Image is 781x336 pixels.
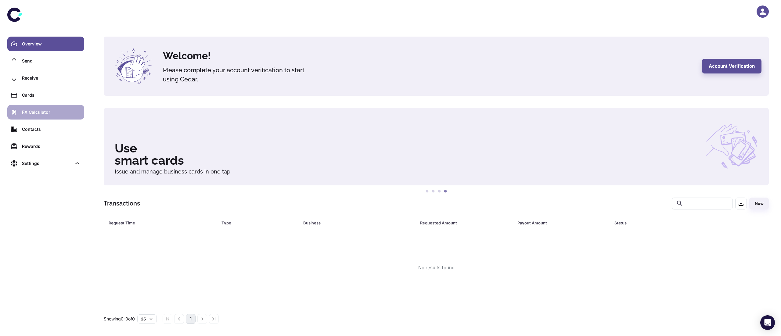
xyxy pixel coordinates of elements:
[760,315,775,330] div: Open Intercom Messenger
[7,156,84,171] div: Settings
[7,122,84,137] a: Contacts
[420,219,510,227] span: Requested Amount
[7,139,84,154] a: Rewards
[115,169,758,174] h6: Issue and manage business cards in one tap
[7,54,84,68] a: Send
[22,58,81,64] div: Send
[22,160,71,167] div: Settings
[436,188,442,195] button: 3
[420,219,502,227] div: Requested Amount
[22,92,81,98] div: Cards
[7,37,84,51] a: Overview
[109,219,214,227] span: Request Time
[186,314,196,324] button: page 1
[163,48,695,63] h4: Welcome!
[22,109,81,116] div: FX Calculator
[22,143,81,150] div: Rewards
[424,188,430,195] button: 1
[22,41,81,47] div: Overview
[7,71,84,85] a: Receive
[137,314,157,323] button: 25
[442,188,448,195] button: 4
[7,105,84,120] a: FX Calculator
[614,219,736,227] div: Status
[418,264,455,271] div: No results found
[104,316,135,322] p: Showing 0-0 of 0
[702,59,761,73] button: Account Verification
[221,219,296,227] span: Type
[109,219,206,227] div: Request Time
[517,219,607,227] span: Payout Amount
[7,88,84,102] a: Cards
[162,314,220,324] nav: pagination navigation
[517,219,599,227] div: Payout Amount
[104,199,140,208] h1: Transactions
[22,75,81,81] div: Receive
[22,126,81,133] div: Contacts
[614,219,743,227] span: Status
[221,219,288,227] div: Type
[115,142,758,166] h3: Use smart cards
[430,188,436,195] button: 2
[749,198,769,209] button: New
[163,66,315,84] h5: Please complete your account verification to start using Cedar.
